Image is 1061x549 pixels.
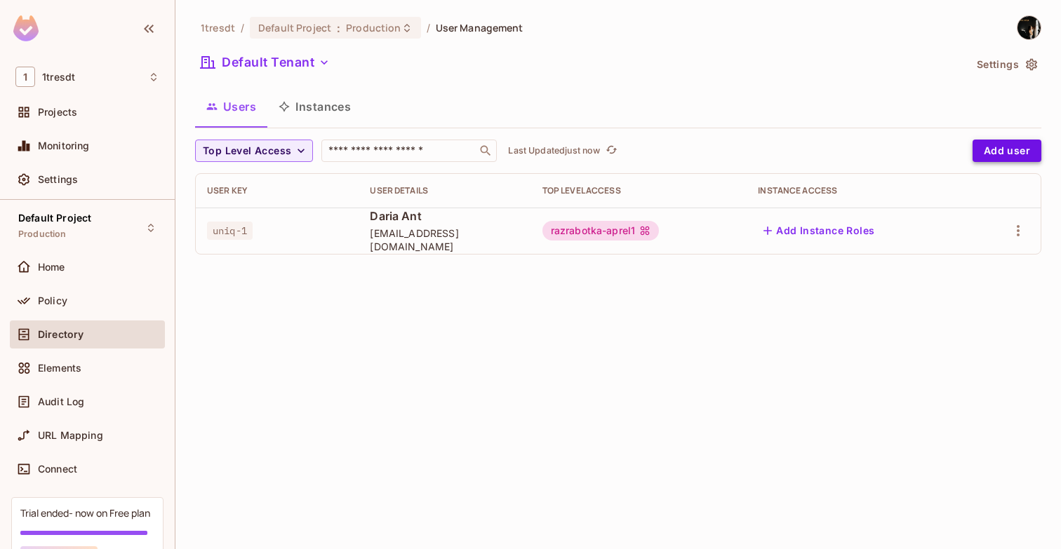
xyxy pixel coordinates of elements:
[20,506,150,520] div: Trial ended- now on Free plan
[207,222,253,240] span: uniq-1
[370,226,519,253] span: [EMAIL_ADDRESS][DOMAIN_NAME]
[600,142,620,159] span: Click to refresh data
[258,21,331,34] span: Default Project
[38,362,81,374] span: Elements
[195,51,335,74] button: Default Tenant
[336,22,341,34] span: :
[38,107,77,118] span: Projects
[241,21,244,34] li: /
[436,21,523,34] span: User Management
[38,396,84,407] span: Audit Log
[971,53,1041,76] button: Settings
[267,89,362,124] button: Instances
[38,174,78,185] span: Settings
[42,72,75,83] span: Workspace: 1tresdt
[973,140,1041,162] button: Add user
[758,219,880,242] button: Add Instance Roles
[606,144,618,158] span: refresh
[758,185,960,196] div: Instance Access
[38,140,90,151] span: Monitoring
[207,185,347,196] div: User Key
[508,145,600,156] p: Last Updated just now
[18,229,67,240] span: Production
[38,430,103,441] span: URL Mapping
[603,142,620,159] button: refresh
[13,15,39,41] img: SReyMgAAAABJRU5ErkJggg==
[542,185,736,196] div: Top Level Access
[201,21,235,34] span: the active workspace
[18,212,91,224] span: Default Project
[38,463,77,475] span: Connect
[195,140,313,162] button: Top Level Access
[1017,16,1041,39] img: Daria Antonova
[370,185,519,196] div: User Details
[195,89,267,124] button: Users
[15,67,35,87] span: 1
[203,142,291,160] span: Top Level Access
[38,295,67,306] span: Policy
[542,221,660,240] div: razrabotka-aprel1
[346,21,401,34] span: Production
[427,21,430,34] li: /
[38,329,84,340] span: Directory
[370,208,519,224] span: Daria Ant
[38,262,65,273] span: Home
